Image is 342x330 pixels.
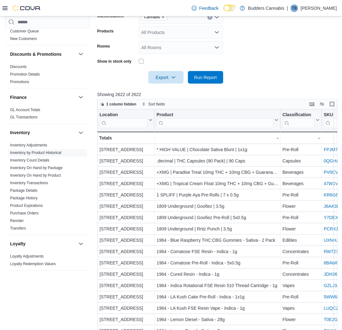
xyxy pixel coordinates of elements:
[10,166,63,171] span: Inventory On Hand by Package
[99,134,152,142] div: Totals
[10,158,49,163] span: Inventory Count Details
[10,143,47,148] span: Inventory Adjustments
[100,112,152,128] button: Location
[10,51,76,57] button: Discounts & Promotions
[282,271,320,278] div: Concentrates
[10,130,76,136] button: Inventory
[282,191,320,199] div: Pre-Roll
[10,254,44,259] a: Loyalty Adjustments
[157,316,278,324] div: 1964 - Lemon Diesel - Sativa - 28g
[157,146,278,154] div: * HIGH VALUE | Chocolate Sativa Blunt | 1x1g
[157,259,278,267] div: 1964 - Comatose Pre-Roll - Indica - 5x0.5g
[157,248,278,256] div: 1964 - Comatose FSE Resin - Indica - 1g
[10,203,43,208] span: Product Expirations
[97,29,114,34] label: Products
[144,14,160,20] span: Cannabis
[157,112,273,118] div: Product
[248,4,284,12] p: Budders Cannabis
[308,100,316,108] button: Keyboard shortcuts
[100,293,152,301] div: [STREET_ADDRESS]
[157,237,278,244] div: 1964 - Blue Raspberry THC:CBG Gummies - Sativa - 2 Pack
[10,181,48,186] span: Inventory Transactions
[10,241,26,247] h3: Loyalty
[10,196,37,201] a: Package History
[282,169,320,176] div: Beverages
[106,102,136,107] span: 1 column hidden
[148,71,184,84] button: Export
[318,100,326,108] button: Display options
[10,72,40,77] a: Promotion Details
[10,72,40,77] span: Promotion Details
[282,157,320,165] div: Capsules
[100,214,152,222] div: [STREET_ADDRESS]
[10,36,37,41] span: New Customers
[10,37,37,41] a: New Customers
[10,64,27,69] span: Discounts
[100,237,152,244] div: [STREET_ADDRESS]
[199,5,219,11] span: Feedback
[10,151,61,155] a: Inventory by Product Historical
[10,226,26,231] span: Transfers
[189,2,221,14] a: Feedback
[10,115,37,120] a: GL Transactions
[10,94,76,100] button: Finance
[282,112,320,128] button: Classification
[188,71,223,84] button: Run Report
[100,259,152,267] div: [STREET_ADDRESS]
[77,94,85,101] button: Finance
[282,134,320,142] div: -
[10,29,39,33] a: Customer Queue
[157,169,278,176] div: +XMG | Paradise Treat 10mg THC + 10mg CBG + Guarana | 355ml
[287,4,288,12] p: |
[97,91,340,98] p: Showing 2622 of 2622
[100,305,152,312] div: [STREET_ADDRESS]
[152,71,180,84] span: Export
[282,146,320,154] div: Pre-Roll
[10,166,63,170] a: Inventory On Hand by Package
[282,305,320,312] div: Vapes
[100,248,152,256] div: [STREET_ADDRESS]
[157,293,278,301] div: 1964 - LA Kush Cake Pre-Roll - Indica - 1x1g
[100,169,152,176] div: [STREET_ADDRESS]
[10,80,29,84] a: Promotions
[291,4,298,12] div: Trevor Bell
[100,180,152,188] div: [STREET_ADDRESS]
[5,106,90,124] div: Finance
[13,5,41,11] img: Cova
[5,142,90,235] div: Inventory
[100,146,152,154] div: [STREET_ADDRESS]
[10,94,27,100] h3: Finance
[100,316,152,324] div: [STREET_ADDRESS]
[5,253,90,270] div: Loyalty
[157,134,278,142] div: -
[10,262,56,266] a: Loyalty Redemption Values
[10,189,37,193] a: Package Details
[282,282,320,290] div: Vapes
[157,282,278,290] div: 1964 - Indica Rotational FSE Resin 510 Thread Cartridge - 1g
[282,225,320,233] div: Flower
[100,282,152,290] div: [STREET_ADDRESS]
[10,65,27,69] a: Discounts
[10,211,39,216] a: Purchase Orders
[10,262,56,267] span: Loyalty Redemption Values
[282,112,315,118] div: Classification
[214,30,219,35] button: Open list of options
[100,112,147,118] div: Location
[157,225,278,233] div: 1809 Underground | Rntz Punch | 3.5g
[77,240,85,248] button: Loyalty
[157,191,278,199] div: 1 SPLIFF | Purple Aya Pre-Rolls | 7 x 0.5g
[282,214,320,222] div: Pre-Roll
[157,112,278,128] button: Product
[157,214,278,222] div: 1809 Underground | Goofiez Pre-Roll | 5x0.5g
[97,44,110,49] label: Rooms
[157,271,278,278] div: 1964 - Cured Resin - Indica - 1g
[10,79,29,84] span: Promotions
[10,173,61,178] span: Inventory On Hand by Product
[282,316,320,324] div: Flower
[10,107,40,112] span: GL Account Totals
[292,4,297,12] span: TB
[157,180,278,188] div: +XMG | Tropical Cream Float 10mg THC + 10mg CBG + Guarana | 355ml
